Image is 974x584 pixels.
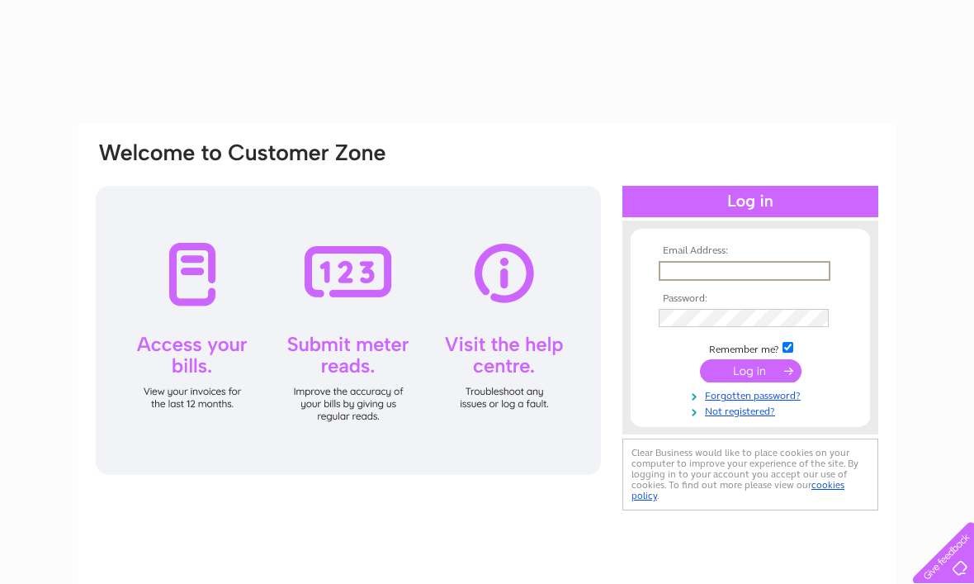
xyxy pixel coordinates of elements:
th: Password: [655,293,846,305]
td: Remember me? [655,339,846,356]
input: Submit [700,359,801,382]
a: cookies policy [631,479,844,501]
a: Not registered? [659,402,846,418]
a: Forgotten password? [659,387,846,402]
th: Email Address: [655,245,846,257]
div: Clear Business would like to place cookies on your computer to improve your experience of the sit... [622,439,878,510]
